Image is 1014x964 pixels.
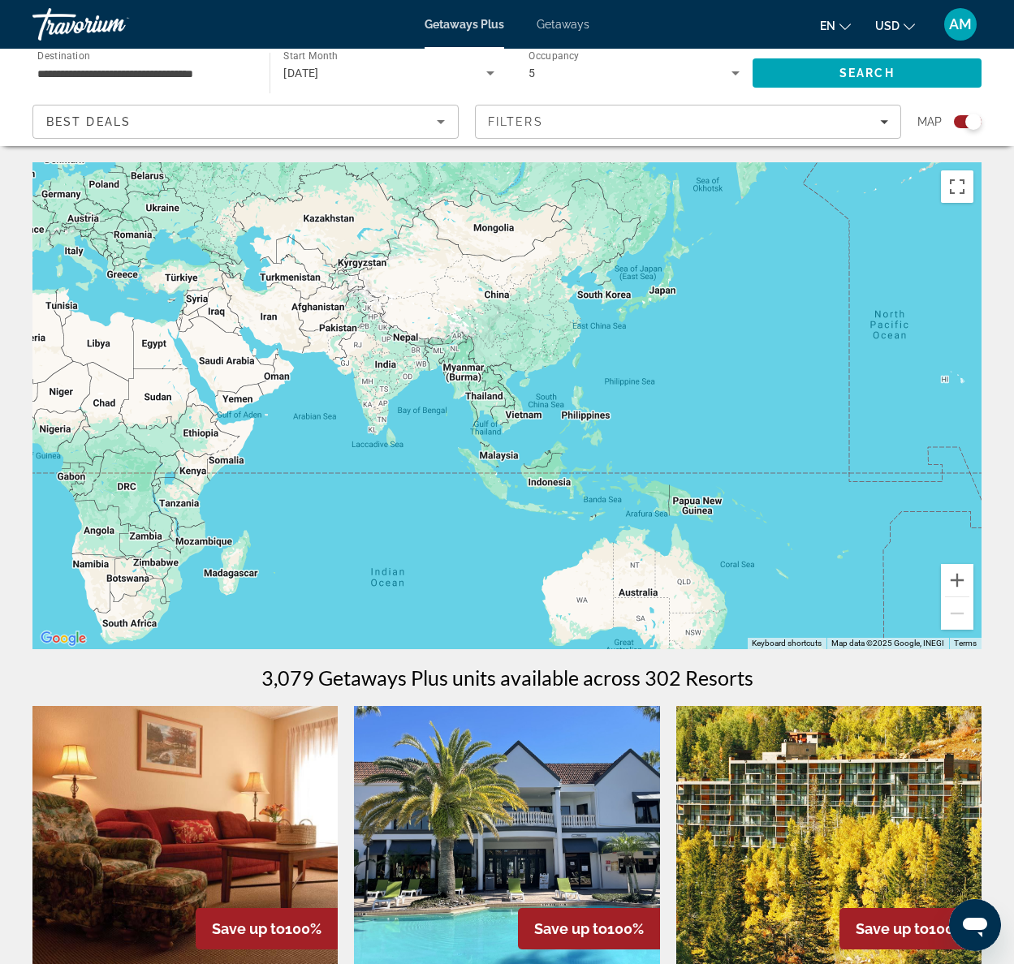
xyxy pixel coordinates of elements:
span: en [820,19,835,32]
span: Save up to [534,920,607,937]
button: Search [753,58,982,88]
mat-select: Sort by [46,112,445,131]
span: Occupancy [529,50,580,62]
span: Best Deals [46,115,131,128]
button: Zoom in [941,564,973,596]
span: 5 [529,67,535,80]
a: Open this area in Google Maps (opens a new window) [37,628,90,649]
input: Select destination [37,64,248,84]
div: 100% [518,908,660,949]
button: Keyboard shortcuts [752,638,822,649]
span: [DATE] [283,67,319,80]
div: 100% [196,908,338,949]
h1: 3,079 Getaways Plus units available across 302 Resorts [261,665,753,690]
a: Terms (opens in new tab) [954,639,977,648]
iframe: Button to launch messaging window [949,899,1001,951]
a: Travorium [32,3,195,45]
span: Search [839,67,895,80]
span: Map data ©2025 Google, INEGI [831,639,944,648]
button: Zoom out [941,597,973,630]
span: Save up to [212,920,285,937]
span: USD [875,19,900,32]
a: Getaways Plus [425,18,504,31]
span: Start Month [283,50,338,62]
button: Change language [820,14,851,37]
img: Google [37,628,90,649]
span: Filters [488,115,543,128]
button: Change currency [875,14,915,37]
div: 100% [839,908,982,949]
a: Getaways [537,18,589,31]
span: AM [949,16,972,32]
span: Save up to [856,920,929,937]
button: Toggle fullscreen view [941,170,973,203]
button: User Menu [939,7,982,41]
button: Filters [475,105,901,139]
span: Destination [37,49,90,61]
span: Map [917,110,942,133]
